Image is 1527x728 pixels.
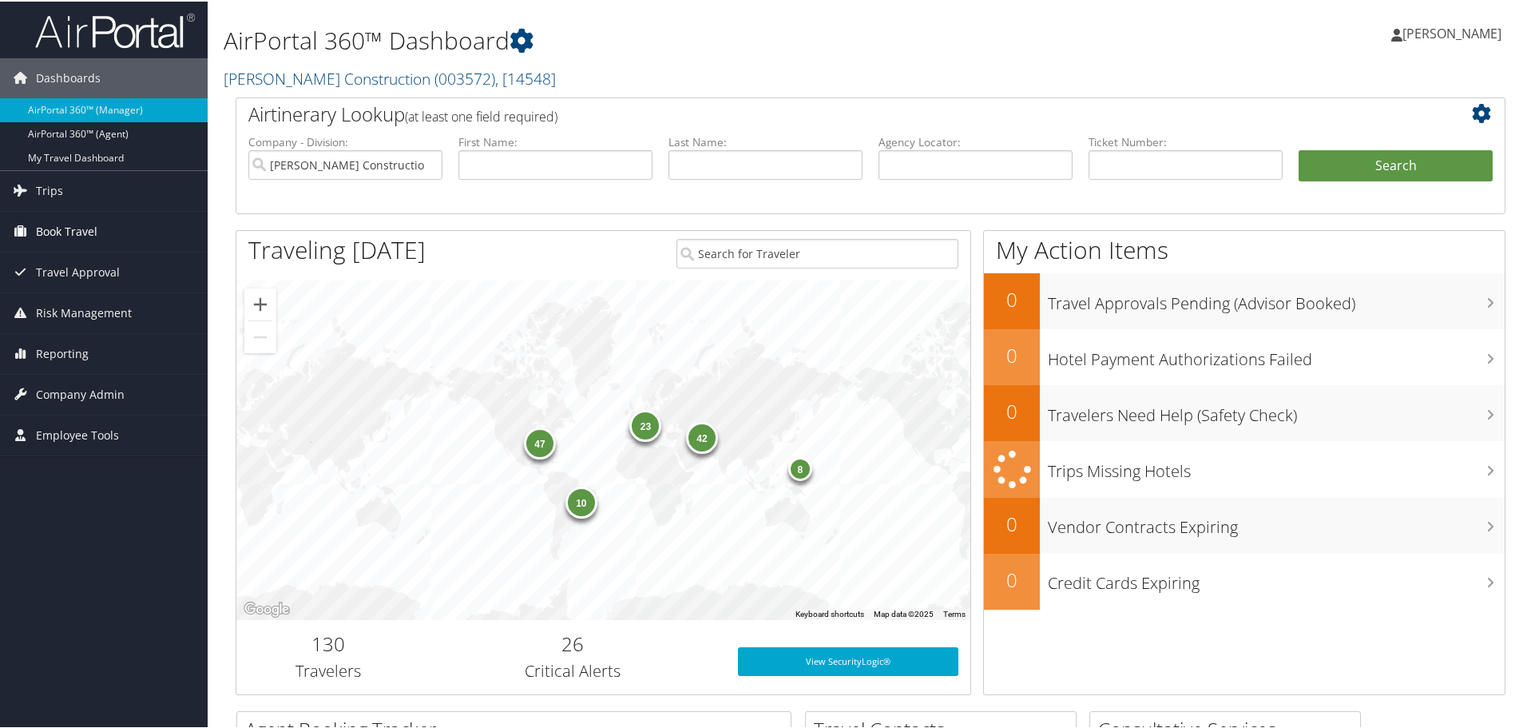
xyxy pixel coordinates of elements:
[1391,8,1517,56] a: [PERSON_NAME]
[984,232,1505,265] h1: My Action Items
[984,284,1040,312] h2: 0
[984,396,1040,424] h2: 0
[405,106,557,124] span: (at least one field required)
[434,66,495,88] span: ( 003572 )
[879,133,1073,149] label: Agency Locator:
[36,332,89,372] span: Reporting
[984,496,1505,552] a: 0Vendor Contracts Expiring
[248,232,426,265] h1: Traveling [DATE]
[795,607,864,619] button: Keyboard shortcuts
[244,287,276,319] button: Zoom in
[1048,339,1505,369] h3: Hotel Payment Authorizations Failed
[1048,451,1505,481] h3: Trips Missing Hotels
[36,210,97,250] span: Book Travel
[224,66,556,88] a: [PERSON_NAME] Construction
[676,237,958,267] input: Search for Traveler
[984,328,1505,384] a: 0Hotel Payment Authorizations Failed
[984,340,1040,368] h2: 0
[629,408,661,440] div: 23
[738,646,958,674] a: View SecurityLogic®
[248,133,442,149] label: Company - Division:
[244,320,276,352] button: Zoom out
[248,99,1387,126] h2: Airtinerary Lookup
[788,455,812,479] div: 8
[248,658,408,681] h3: Travelers
[35,10,195,48] img: airportal-logo.png
[984,440,1505,496] a: Trips Missing Hotels
[524,426,556,458] div: 47
[1299,149,1493,181] button: Search
[36,373,125,413] span: Company Admin
[874,608,934,617] span: Map data ©2025
[495,66,556,88] span: , [ 14548 ]
[248,629,408,656] h2: 130
[36,169,63,209] span: Trips
[984,552,1505,608] a: 0Credit Cards Expiring
[1048,283,1505,313] h3: Travel Approvals Pending (Advisor Booked)
[565,485,597,517] div: 10
[432,658,714,681] h3: Critical Alerts
[1089,133,1283,149] label: Ticket Number:
[943,608,966,617] a: Terms (opens in new tab)
[668,133,863,149] label: Last Name:
[984,509,1040,536] h2: 0
[984,272,1505,328] a: 0Travel Approvals Pending (Advisor Booked)
[36,251,120,291] span: Travel Approval
[432,629,714,656] h2: 26
[458,133,652,149] label: First Name:
[240,598,293,619] a: Open this area in Google Maps (opens a new window)
[1048,563,1505,593] h3: Credit Cards Expiring
[984,565,1040,592] h2: 0
[36,57,101,97] span: Dashboards
[224,22,1086,56] h1: AirPortal 360™ Dashboard
[686,420,718,452] div: 42
[984,384,1505,440] a: 0Travelers Need Help (Safety Check)
[36,292,132,332] span: Risk Management
[240,598,293,619] img: Google
[36,414,119,454] span: Employee Tools
[1048,395,1505,425] h3: Travelers Need Help (Safety Check)
[1402,23,1501,41] span: [PERSON_NAME]
[1048,507,1505,537] h3: Vendor Contracts Expiring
